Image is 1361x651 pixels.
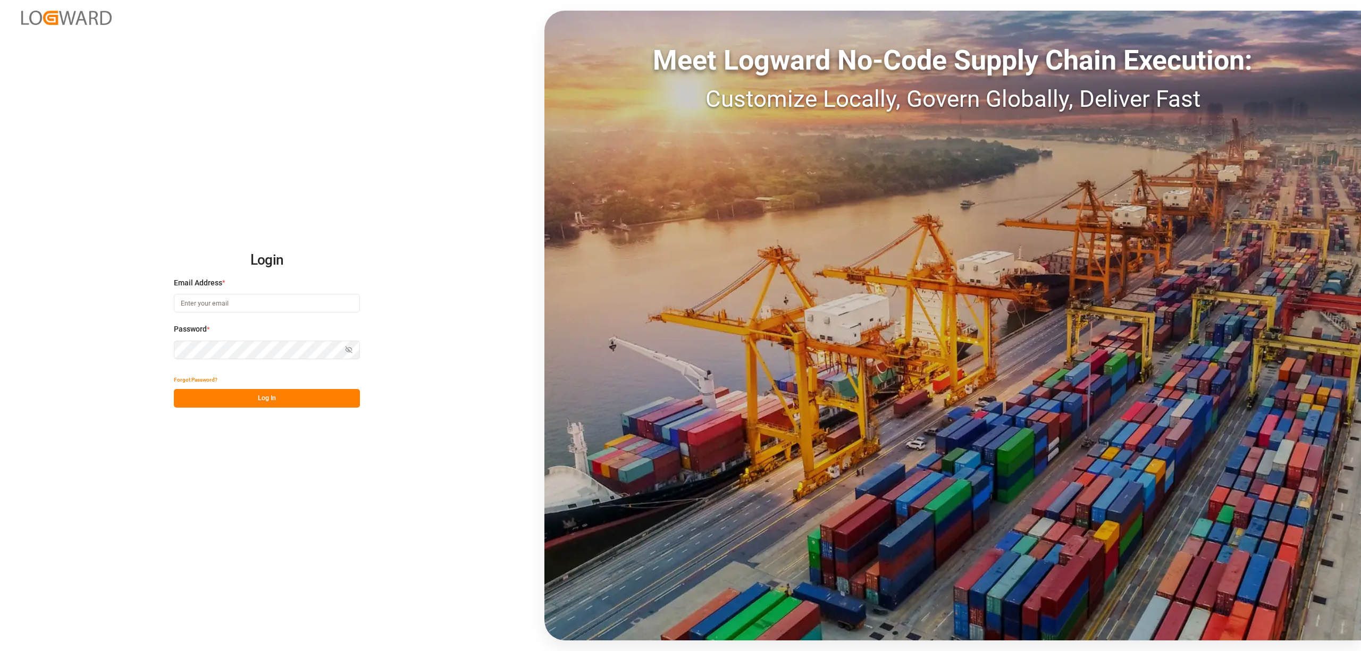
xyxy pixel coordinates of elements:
input: Enter your email [174,294,360,312]
span: Password [174,324,207,335]
h2: Login [174,243,360,277]
img: Logward_new_orange.png [21,11,112,25]
div: Meet Logward No-Code Supply Chain Execution: [544,40,1361,81]
div: Customize Locally, Govern Globally, Deliver Fast [544,81,1361,116]
span: Email Address [174,277,222,289]
button: Log In [174,389,360,408]
button: Forgot Password? [174,370,217,389]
